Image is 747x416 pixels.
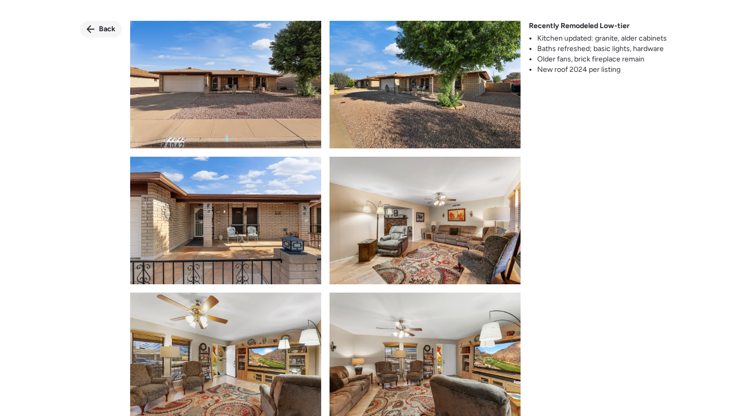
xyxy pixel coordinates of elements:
[99,24,116,34] span: Back
[330,157,521,284] img: product
[537,65,667,75] li: New roof 2024 per listing
[529,21,629,31] span: Recently Remodeled Low-tier
[330,21,521,148] img: product
[537,54,667,65] li: Older fans, brick fireplace remain
[537,44,667,54] li: Baths refreshed; basic lights, hardware
[537,33,667,44] li: Kitchen updated: granite, alder cabinets
[130,21,321,148] img: product
[130,157,321,284] img: product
